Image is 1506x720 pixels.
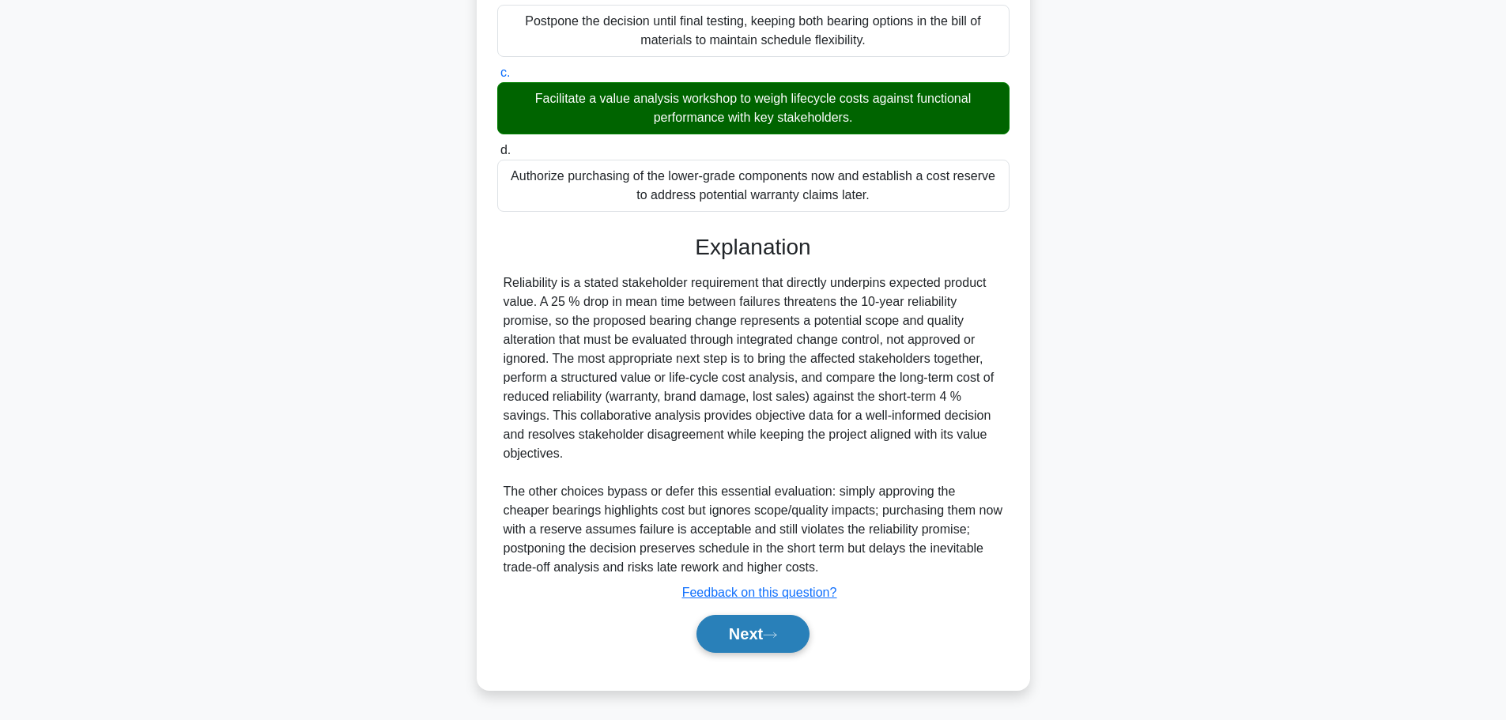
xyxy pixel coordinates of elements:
span: c. [500,66,510,79]
div: Authorize purchasing of the lower-grade components now and establish a cost reserve to address po... [497,160,1010,212]
span: d. [500,143,511,156]
div: Reliability is a stated stakeholder requirement that directly underpins expected product value. A... [504,273,1003,577]
div: Facilitate a value analysis workshop to weigh lifecycle costs against functional performance with... [497,82,1010,134]
div: Postpone the decision until final testing, keeping both bearing options in the bill of materials ... [497,5,1010,57]
button: Next [696,615,810,653]
a: Feedback on this question? [682,586,837,599]
h3: Explanation [507,234,1000,261]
